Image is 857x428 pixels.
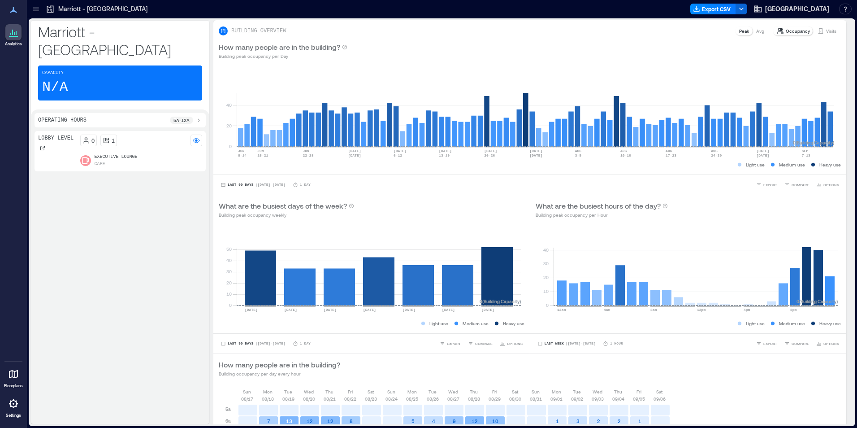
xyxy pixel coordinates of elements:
text: 12 [472,418,478,424]
tspan: 0 [545,302,548,308]
text: [DATE] [529,149,542,153]
tspan: 30 [226,269,232,274]
text: 4 [432,418,435,424]
text: AUG [620,149,627,153]
button: EXPORT [438,339,463,348]
text: [DATE] [484,149,497,153]
p: What are the busiest hours of the day? [536,201,661,211]
p: Thu [614,388,622,395]
p: Sun [243,388,251,395]
text: [DATE] [363,308,376,312]
text: [DATE] [439,149,452,153]
text: 17-23 [666,153,676,157]
text: JUN [238,149,245,153]
p: Thu [470,388,478,395]
text: [DATE] [394,149,407,153]
p: Mon [263,388,273,395]
p: Marriott - [GEOGRAPHIC_DATA] [38,22,202,58]
p: Medium use [779,320,805,327]
p: 08/23 [365,395,377,402]
text: 3-9 [575,153,582,157]
p: 1 Day [300,341,311,346]
p: 08/19 [282,395,294,402]
p: Wed [593,388,602,395]
text: 12pm [697,308,706,312]
tspan: 40 [226,102,232,108]
button: EXPORT [754,339,779,348]
button: OPTIONS [814,180,841,189]
span: COMPARE [792,341,809,346]
p: 08/17 [241,395,253,402]
p: 08/22 [344,395,356,402]
span: OPTIONS [823,341,839,346]
p: Heavy use [819,161,841,168]
span: COMPARE [792,182,809,188]
p: Heavy use [503,320,524,327]
p: 5a [225,406,231,413]
text: [DATE] [245,308,258,312]
text: JUN [303,149,309,153]
p: 5a - 12a [173,117,190,124]
p: 0 [91,137,95,144]
button: COMPARE [783,339,811,348]
p: Building peak occupancy per Day [219,52,347,60]
p: Capacity [42,70,64,77]
p: 08/29 [489,395,501,402]
p: Building peak occupancy weekly [219,211,354,218]
button: COMPARE [783,180,811,189]
text: AUG [575,149,582,153]
text: 3 [576,418,580,424]
tspan: 10 [226,291,232,297]
tspan: 40 [543,247,548,252]
p: 09/03 [592,395,604,402]
p: Fri [492,388,497,395]
p: 08/20 [303,395,315,402]
text: 8 [350,418,353,424]
p: Tue [284,388,292,395]
text: 1 [556,418,559,424]
text: 10 [492,418,498,424]
a: Settings [3,393,24,421]
button: OPTIONS [814,339,841,348]
p: Mon [552,388,561,395]
span: EXPORT [447,341,461,346]
p: 09/01 [550,395,563,402]
p: 08/24 [385,395,398,402]
p: 08/28 [468,395,480,402]
p: 08/25 [406,395,418,402]
text: 13 [286,418,292,424]
p: Analytics [5,41,22,47]
text: 8-14 [238,153,247,157]
p: 1 Day [300,182,311,188]
p: 08/21 [324,395,336,402]
p: 08/18 [262,395,274,402]
tspan: 10 [543,288,548,294]
p: 09/02 [571,395,583,402]
text: [DATE] [757,149,770,153]
text: 12am [557,308,566,312]
p: 08/30 [509,395,521,402]
button: Last 90 Days |[DATE]-[DATE] [219,339,287,348]
p: Lobby Level [38,135,74,142]
span: EXPORT [763,341,777,346]
tspan: 40 [226,258,232,263]
p: BUILDING OVERVIEW [231,27,286,35]
tspan: 50 [226,246,232,252]
p: How many people are in the building? [219,42,340,52]
button: Export CSV [690,4,736,14]
p: Tue [428,388,437,395]
tspan: 20 [543,275,548,280]
text: AUG [666,149,672,153]
p: Floorplans [4,383,23,389]
a: Floorplans [1,363,26,391]
button: Last Week |[DATE]-[DATE] [536,339,597,348]
tspan: 0 [229,144,232,149]
p: Sat [656,388,662,395]
button: Last 90 Days |[DATE]-[DATE] [219,180,287,189]
p: Wed [304,388,314,395]
tspan: 30 [543,261,548,266]
p: How many people are in the building? [219,359,340,370]
text: 8pm [790,308,797,312]
text: AUG [711,149,718,153]
p: Medium use [463,320,489,327]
